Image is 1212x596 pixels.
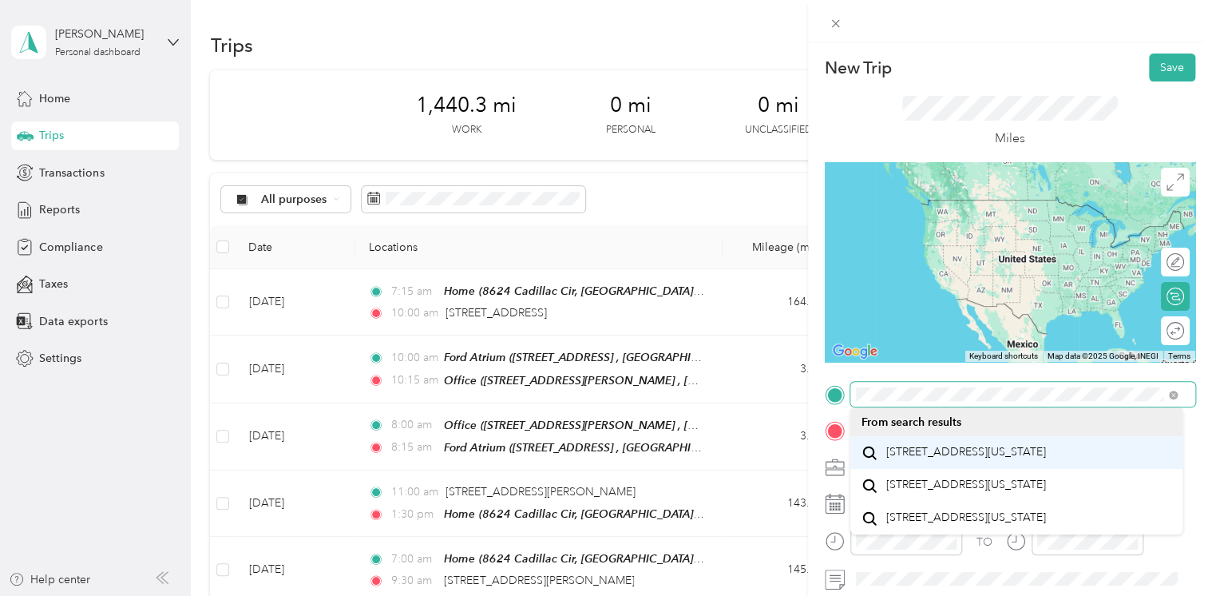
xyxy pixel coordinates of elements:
[1048,352,1159,360] span: Map data ©2025 Google, INEGI
[861,415,961,429] span: From search results
[885,478,1045,492] span: [STREET_ADDRESS][US_STATE]
[1123,507,1212,596] iframe: Everlance-gr Chat Button Frame
[885,445,1045,459] span: [STREET_ADDRESS][US_STATE]
[829,341,881,362] img: Google
[976,534,992,550] div: TO
[1149,54,1195,81] button: Save
[829,341,881,362] a: Open this area in Google Maps (opens a new window)
[825,57,892,79] p: New Trip
[885,511,1045,525] span: [STREET_ADDRESS][US_STATE]
[995,129,1025,149] p: Miles
[969,351,1038,362] button: Keyboard shortcuts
